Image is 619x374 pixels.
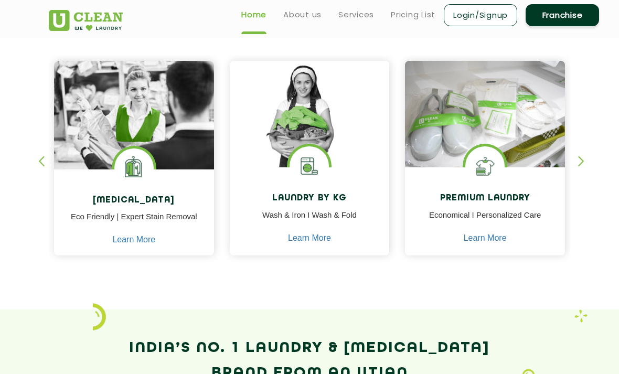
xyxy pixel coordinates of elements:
[405,61,565,167] img: laundry done shoes and clothes
[444,4,517,26] a: Login/Signup
[238,194,382,204] h4: Laundry by Kg
[62,196,206,206] h4: [MEDICAL_DATA]
[413,194,557,204] h4: Premium Laundry
[288,233,331,243] a: Learn More
[290,146,329,186] img: laundry washing machine
[93,303,106,330] img: icon_2.png
[574,309,588,323] img: Laundry wash and iron
[54,61,214,189] img: Drycleaners near me
[464,233,507,243] a: Learn More
[114,148,154,188] img: Laundry Services near me
[49,10,123,31] img: UClean Laundry and Dry Cleaning
[62,211,206,234] p: Eco Friendly | Expert Stain Removal
[283,8,322,21] a: About us
[465,146,505,186] img: Shoes Cleaning
[338,8,374,21] a: Services
[526,4,599,26] a: Franchise
[112,235,155,244] a: Learn More
[230,61,390,167] img: a girl with laundry basket
[391,8,435,21] a: Pricing List
[241,8,266,21] a: Home
[413,209,557,233] p: Economical I Personalized Care
[238,209,382,233] p: Wash & Iron I Wash & Fold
